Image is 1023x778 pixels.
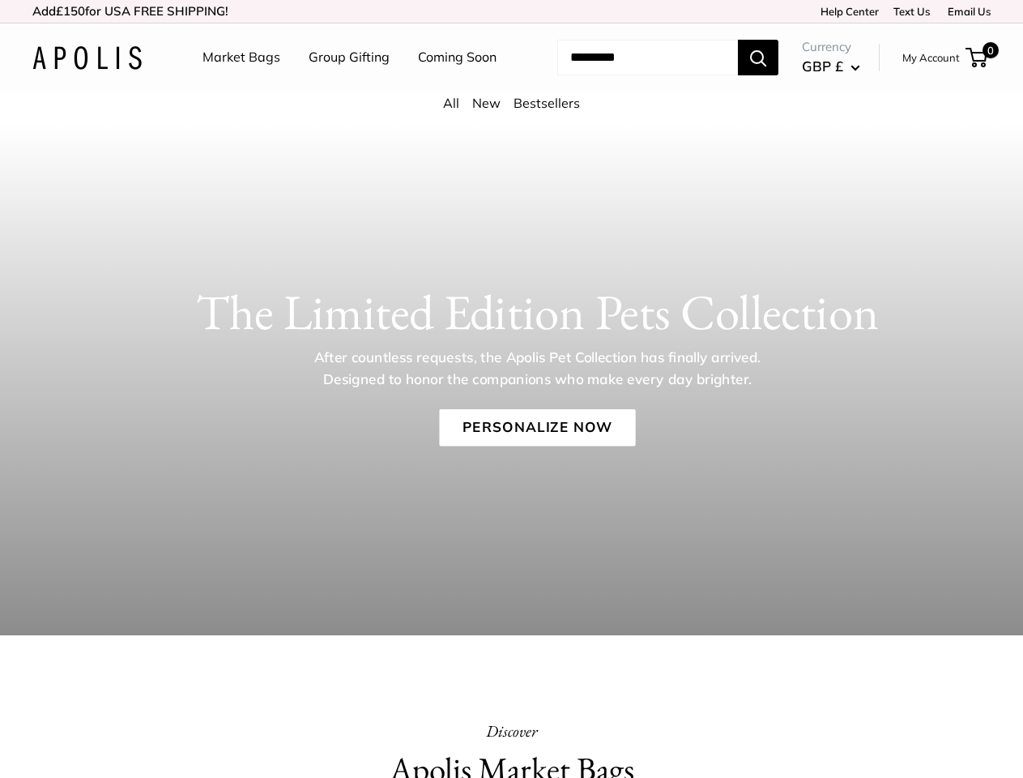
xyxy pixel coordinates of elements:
p: Discover [272,716,752,746]
button: GBP £ [802,53,860,79]
button: Search [738,40,778,75]
span: GBP £ [802,58,843,75]
a: Group Gifting [309,45,390,70]
img: Apolis [32,46,142,70]
a: Bestsellers [514,95,580,111]
span: £150 [56,3,85,19]
a: 0 [967,48,987,67]
a: Personalize Now [439,409,635,447]
p: After countless requests, the Apolis Pet Collection has finally arrived. Designed to honor the co... [287,347,787,390]
a: Help Center [815,5,879,18]
a: My Account [902,48,960,67]
span: 0 [983,42,999,58]
a: Text Us [893,5,930,18]
a: Market Bags [202,45,280,70]
h1: The Limited Edition Pets Collection [82,283,992,341]
a: Coming Soon [418,45,497,70]
input: Search... [557,40,738,75]
a: New [472,95,501,111]
a: All [443,95,459,111]
span: Currency [802,36,860,58]
a: Email Us [942,5,991,18]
